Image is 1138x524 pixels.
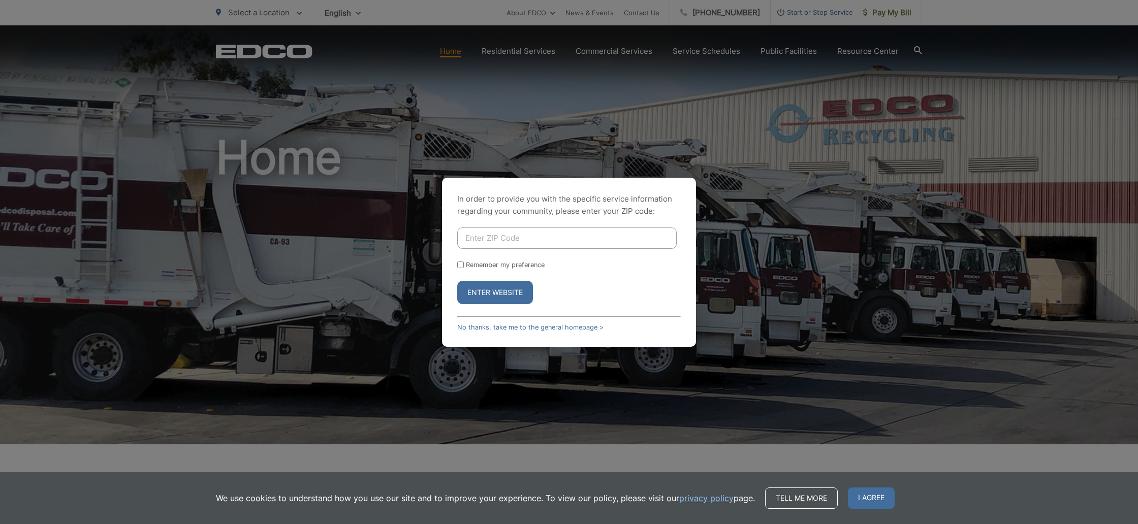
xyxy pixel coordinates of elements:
[457,227,677,249] input: Enter ZIP Code
[765,487,838,509] a: Tell me more
[457,323,604,331] a: No thanks, take me to the general homepage >
[457,281,533,304] button: Enter Website
[679,492,734,504] a: privacy policy
[466,261,545,269] label: Remember my preference
[457,193,681,217] p: In order to provide you with the specific service information regarding your community, please en...
[216,492,755,504] p: We use cookies to understand how you use our site and to improve your experience. To view our pol...
[848,487,895,509] span: I agree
